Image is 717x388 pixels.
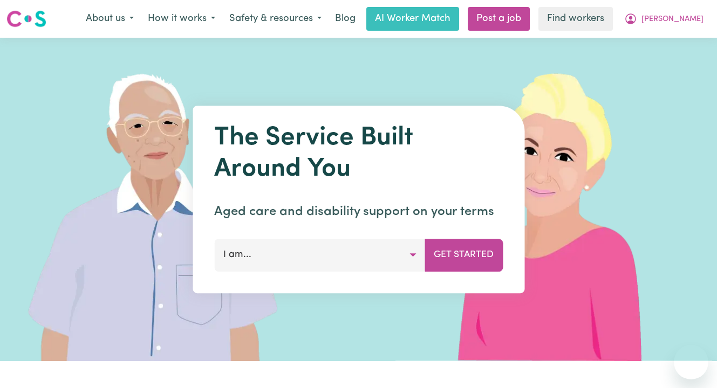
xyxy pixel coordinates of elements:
[6,6,46,31] a: Careseekers logo
[366,7,459,31] a: AI Worker Match
[141,8,222,30] button: How it works
[214,239,425,271] button: I am...
[329,7,362,31] a: Blog
[214,123,503,185] h1: The Service Built Around You
[6,9,46,29] img: Careseekers logo
[222,8,329,30] button: Safety & resources
[674,345,708,379] iframe: Button to launch messaging window
[538,7,613,31] a: Find workers
[468,7,530,31] a: Post a job
[617,8,711,30] button: My Account
[214,202,503,221] p: Aged care and disability support on your terms
[79,8,141,30] button: About us
[641,13,704,25] span: [PERSON_NAME]
[425,239,503,271] button: Get Started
